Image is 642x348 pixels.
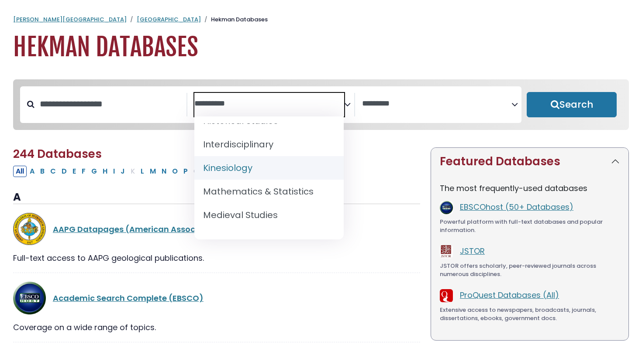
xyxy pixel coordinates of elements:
div: Powerful platform with full-text databases and popular information. [440,218,620,235]
li: Kinesiology [194,156,344,180]
div: Extensive access to newspapers, broadcasts, journals, dissertations, ebooks, government docs. [440,306,620,323]
button: Filter Results F [79,166,88,177]
a: JSTOR [460,246,485,256]
button: Filter Results D [59,166,69,177]
button: Filter Results P [181,166,190,177]
a: EBSCOhost (50+ Databases) [460,201,573,212]
div: Alpha-list to filter by first letter of database name [13,165,308,176]
textarea: Search [194,99,344,109]
button: All [13,166,27,177]
nav: breadcrumb [13,15,629,24]
button: Filter Results L [138,166,147,177]
a: AAPG Datapages (American Association of Petroleum Geologists) [53,224,323,235]
nav: Search filters [13,79,629,130]
li: Medieval Studies [194,203,344,227]
button: Filter Results J [118,166,128,177]
button: Filter Results B [38,166,47,177]
div: Coverage on a wide range of topics. [13,321,420,333]
h1: Hekman Databases [13,33,629,62]
button: Submit for Search Results [527,92,617,117]
button: Filter Results G [89,166,100,177]
a: [PERSON_NAME][GEOGRAPHIC_DATA] [13,15,127,24]
button: Filter Results H [100,166,110,177]
button: Filter Results O [169,166,180,177]
h3: A [13,191,420,204]
p: The most frequently-used databases [440,182,620,194]
button: Filter Results C [48,166,59,177]
button: Filter Results M [147,166,159,177]
div: Full-text access to AAPG geological publications. [13,252,420,264]
input: Search database by title or keyword [35,97,186,111]
li: Mathematics & Statistics [194,180,344,203]
li: Music [194,227,344,250]
span: 244 Databases [13,146,102,162]
li: Interdisciplinary [194,133,344,156]
div: JSTOR offers scholarly, peer-reviewed journals across numerous disciplines. [440,262,620,279]
button: Filter Results A [27,166,37,177]
li: Hekman Databases [201,15,268,24]
a: [GEOGRAPHIC_DATA] [137,15,201,24]
a: ProQuest Databases (All) [460,290,559,300]
button: Filter Results N [159,166,169,177]
textarea: Search [362,99,511,109]
button: Featured Databases [431,148,628,175]
button: Filter Results I [110,166,117,177]
button: Filter Results E [70,166,79,177]
a: Academic Search Complete (EBSCO) [53,293,204,304]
